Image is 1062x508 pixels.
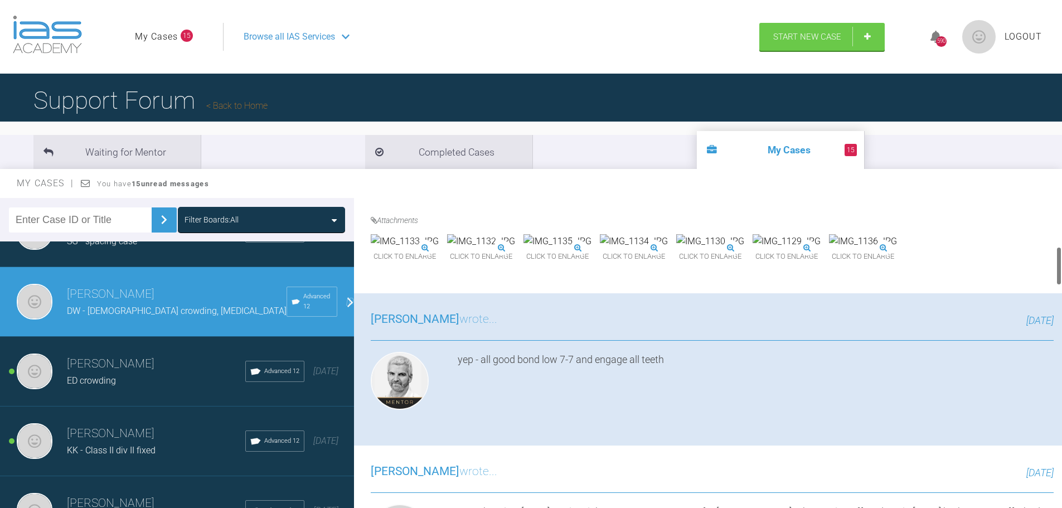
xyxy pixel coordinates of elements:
[303,292,332,312] span: Advanced 12
[371,465,459,478] span: [PERSON_NAME]
[447,234,515,249] img: IMG_1132.JPG
[523,248,591,265] span: Click to enlarge
[67,355,245,374] h3: [PERSON_NAME]
[97,180,209,188] span: You have
[264,366,299,376] span: Advanced 12
[67,424,245,443] h3: [PERSON_NAME]
[206,100,268,111] a: Back to Home
[371,352,429,410] img: Ross Hobson
[185,214,239,226] div: Filter Boards: All
[13,16,82,54] img: logo-light.3e3ef733.png
[371,312,459,326] span: [PERSON_NAME]
[371,462,497,481] h3: wrote...
[676,248,744,265] span: Click to enlarge
[17,423,52,459] img: Sarah Gatley
[155,211,173,229] img: chevronRight.28bd32b0.svg
[313,366,338,376] span: [DATE]
[181,30,193,42] span: 15
[676,234,744,249] img: IMG_1130.JPG
[523,234,591,249] img: IMG_1135.JPG
[371,214,1054,226] h4: Attachments
[135,30,178,44] a: My Cases
[697,131,864,169] li: My Cases
[759,23,885,51] a: Start New Case
[33,81,268,120] h1: Support Forum
[264,436,299,446] span: Advanced 12
[829,234,897,249] img: IMG_1136.JPG
[600,234,668,249] img: IMG_1134.JPG
[845,144,857,156] span: 15
[1026,315,1054,326] span: [DATE]
[9,207,152,233] input: Enter Case ID or Title
[67,285,287,304] h3: [PERSON_NAME]
[600,248,668,265] span: Click to enlarge
[447,248,515,265] span: Click to enlarge
[67,236,137,246] span: SG - spacing case
[458,352,1054,414] div: yep - all good bond low 7-7 and engage all teeth
[132,180,209,188] strong: 15 unread messages
[753,248,821,265] span: Click to enlarge
[936,36,947,47] div: 590
[17,284,52,320] img: Sarah Gatley
[67,445,156,456] span: KK - Class II div II fixed
[371,310,497,329] h3: wrote...
[346,296,371,307] span: [DATE]
[313,436,338,446] span: [DATE]
[773,32,841,42] span: Start New Case
[67,306,287,316] span: DW - [DEMOGRAPHIC_DATA] crowding, [MEDICAL_DATA]
[33,135,201,169] li: Waiting for Mentor
[1005,30,1042,44] a: Logout
[962,20,996,54] img: profile.png
[371,234,439,249] img: IMG_1133.JPG
[244,30,335,44] span: Browse all IAS Services
[753,234,821,249] img: IMG_1129.JPG
[1026,467,1054,478] span: [DATE]
[67,375,116,386] span: ED crowding
[371,248,439,265] span: Click to enlarge
[829,248,897,265] span: Click to enlarge
[365,135,532,169] li: Completed Cases
[17,178,74,188] span: My Cases
[17,354,52,389] img: Sarah Gatley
